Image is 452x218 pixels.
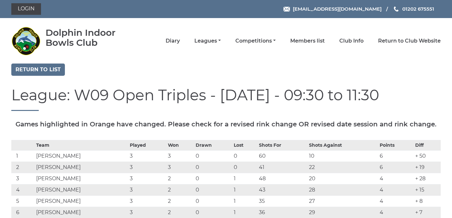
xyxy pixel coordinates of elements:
td: 0 [194,184,232,195]
td: + 50 [414,150,441,162]
td: 3 [128,173,166,184]
td: 4 [378,207,414,218]
th: Won [166,140,194,150]
td: + 19 [414,162,441,173]
td: 20 [307,173,378,184]
td: 2 [166,207,194,218]
a: Login [11,3,41,15]
td: 2 [11,162,35,173]
td: + 7 [414,207,441,218]
td: 27 [307,195,378,207]
th: Shots For [257,140,307,150]
a: Diary [166,37,180,45]
a: Competitions [235,37,276,45]
th: Diff [414,140,441,150]
a: Email [EMAIL_ADDRESS][DOMAIN_NAME] [283,5,382,13]
td: [PERSON_NAME] [35,173,128,184]
td: [PERSON_NAME] [35,195,128,207]
th: Played [128,140,166,150]
td: 29 [307,207,378,218]
a: Phone us 01202 675551 [393,5,434,13]
td: + 8 [414,195,441,207]
td: 2 [166,184,194,195]
td: 4 [378,195,414,207]
td: 3 [166,150,194,162]
td: 1 [232,173,257,184]
td: 5 [11,195,35,207]
td: 0 [194,173,232,184]
td: 28 [307,184,378,195]
td: 60 [257,150,307,162]
td: 4 [378,184,414,195]
a: Members list [290,37,325,45]
td: 3 [128,150,166,162]
td: 3 [128,195,166,207]
a: Return to Club Website [378,37,441,45]
td: 3 [128,162,166,173]
td: 41 [257,162,307,173]
td: 36 [257,207,307,218]
td: 3 [128,207,166,218]
a: Club Info [339,37,364,45]
td: 6 [11,207,35,218]
td: 0 [232,150,257,162]
h5: Games highlighted in Orange have changed. Please check for a revised rink change OR revised date ... [11,121,441,128]
td: 43 [257,184,307,195]
td: 0 [194,195,232,207]
th: Drawn [194,140,232,150]
th: Lost [232,140,257,150]
td: 35 [257,195,307,207]
td: 2 [166,195,194,207]
a: Leagues [194,37,221,45]
td: 2 [166,173,194,184]
td: 48 [257,173,307,184]
img: Phone us [394,6,398,12]
img: Dolphin Indoor Bowls Club [11,26,40,55]
td: 0 [194,207,232,218]
td: 1 [232,207,257,218]
img: Email [283,7,290,12]
td: 6 [378,162,414,173]
th: Shots Against [307,140,378,150]
td: 0 [194,162,232,173]
td: 0 [194,150,232,162]
td: [PERSON_NAME] [35,162,128,173]
td: 3 [11,173,35,184]
span: [EMAIL_ADDRESS][DOMAIN_NAME] [293,6,382,12]
span: 01202 675551 [402,6,434,12]
td: [PERSON_NAME] [35,207,128,218]
td: 10 [307,150,378,162]
td: 3 [166,162,194,173]
td: 6 [378,150,414,162]
h1: League: W09 Open Triples - [DATE] - 09:30 to 11:30 [11,87,441,111]
td: 1 [232,184,257,195]
div: Dolphin Indoor Bowls Club [46,28,134,48]
td: [PERSON_NAME] [35,150,128,162]
td: 4 [378,173,414,184]
td: 0 [232,162,257,173]
td: 4 [11,184,35,195]
td: 3 [128,184,166,195]
th: Team [35,140,128,150]
td: 1 [11,150,35,162]
a: Return to list [11,64,65,76]
th: Points [378,140,414,150]
td: 22 [307,162,378,173]
td: [PERSON_NAME] [35,184,128,195]
td: + 15 [414,184,441,195]
td: + 28 [414,173,441,184]
td: 1 [232,195,257,207]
